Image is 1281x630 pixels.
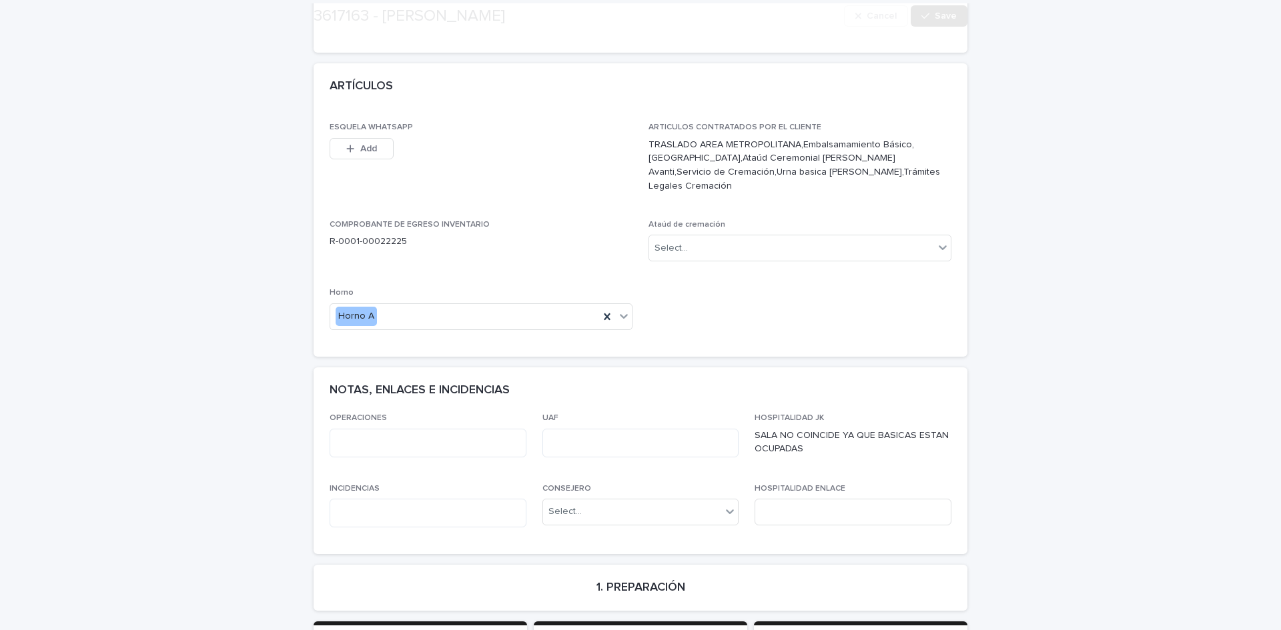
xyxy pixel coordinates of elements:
h2: ARTÍCULOS [330,79,393,94]
span: Ataúd de cremación [649,221,725,229]
span: HOSPITALIDAD JK [755,414,824,422]
span: Save [935,11,957,21]
button: Cancel [844,5,908,27]
span: HOSPITALIDAD ENLACE [755,485,845,493]
span: Cancel [867,11,897,21]
span: ESQUELA WHATSAPP [330,123,413,131]
span: Add [360,144,377,153]
h2: NOTAS, ENLACES E INCIDENCIAS [330,383,510,398]
span: CONSEJERO [542,485,591,493]
button: Add [330,138,394,159]
p: SALA NO COINCIDE YA QUE BASICAS ESTAN OCUPADAS [755,429,951,457]
p: TRASLADO AREA METROPOLITANA,Embalsamamiento Básico,[GEOGRAPHIC_DATA],Ataúd Ceremonial [PERSON_NAM... [649,138,951,193]
span: UAF [542,414,558,422]
h2: 3617163 - [PERSON_NAME] [314,7,505,26]
div: Select... [655,241,688,255]
h2: 1. PREPARACIÓN [596,581,685,595]
div: Horno A [336,307,377,326]
span: Horno [330,289,354,297]
span: OPERACIONES [330,414,387,422]
span: INCIDENCIAS [330,485,380,493]
button: Save [911,5,967,27]
span: ARTICULOS CONTRATADOS POR EL CLIENTE [649,123,821,131]
div: Select... [548,505,582,519]
span: COMPROBANTE DE EGRESO INVENTARIO [330,221,490,229]
p: R-0001-00022225 [330,235,632,249]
